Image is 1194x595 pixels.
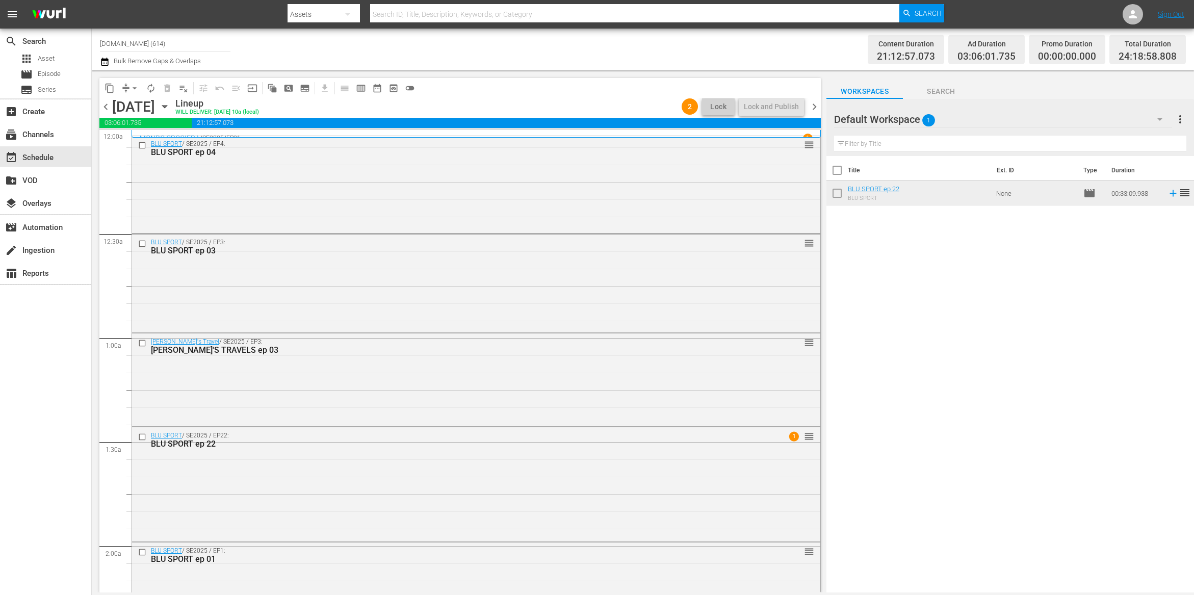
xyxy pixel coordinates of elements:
span: content_copy [105,83,115,93]
span: 03:06:01.735 [957,51,1016,63]
button: Search [899,4,944,22]
span: Workspaces [826,85,903,98]
button: reorder [804,139,814,149]
a: BLU SPORT [151,432,182,439]
p: / [200,135,202,142]
span: Episode [20,68,33,81]
span: playlist_remove_outlined [178,83,189,93]
th: Duration [1105,156,1166,185]
img: ans4CAIJ8jUAAAAAAAAAAAAAAAAAAAAAAAAgQb4GAAAAAAAAAAAAAAAAAAAAAAAAJMjXAAAAAAAAAAAAAAAAAAAAAAAAgAT5G... [24,3,73,27]
span: Create Search Block [280,80,297,96]
span: preview_outlined [388,83,399,93]
span: chevron_right [808,100,821,113]
span: Search [5,35,17,47]
span: Asset [38,54,55,64]
div: Lineup [175,98,259,109]
button: reorder [804,431,814,441]
span: Remove Gaps & Overlaps [118,80,143,96]
div: [PERSON_NAME]'S TRAVELS ep 03 [151,345,763,355]
span: 00:00:00.000 [1038,51,1096,63]
button: reorder [804,546,814,556]
div: Content Duration [877,37,935,51]
p: 1 [806,135,810,142]
span: VOD [5,174,17,187]
div: Lock and Publish [744,97,799,116]
span: Channels [5,128,17,141]
span: subtitles_outlined [300,83,310,93]
span: Asset [20,53,33,65]
span: Series [38,85,56,95]
div: BLU SPORT ep 04 [151,147,763,157]
span: auto_awesome_motion_outlined [267,83,277,93]
div: / SE2025 / EP1: [151,547,763,564]
p: EP21 [226,135,241,142]
div: Ad Duration [957,37,1016,51]
div: / SE2025 / EP3: [151,338,763,355]
span: pageview_outlined [283,83,294,93]
span: 21:12:57.073 [877,51,935,63]
span: chevron_left [99,100,112,113]
span: compress [121,83,131,93]
button: Lock [702,98,735,115]
button: Lock and Publish [739,97,804,116]
span: 2 [682,102,698,111]
span: Automation [5,221,17,234]
span: Download as CSV [313,78,333,98]
span: reorder [804,139,814,150]
div: / SE2025 / EP22: [151,432,763,449]
span: 21:12:57.073 [192,118,821,128]
span: Series [20,84,33,96]
span: date_range_outlined [372,83,382,93]
span: reorder [804,431,814,442]
div: Default Workspace [834,105,1172,134]
span: Overlays [5,197,17,210]
span: Week Calendar View [353,80,369,96]
div: WILL DELIVER: [DATE] 10a (local) [175,109,259,116]
span: Update Metadata from Key Asset [244,80,261,96]
span: toggle_off [405,83,415,93]
button: reorder [804,337,814,347]
button: reorder [804,238,814,248]
a: Sign Out [1158,10,1184,18]
span: more_vert [1174,113,1186,125]
span: Ingestion [5,244,17,256]
span: Revert to Primary Episode [212,80,228,96]
span: autorenew_outlined [146,83,156,93]
div: / SE2025 / EP4: [151,140,763,157]
a: MONDO CROCIERA [140,134,200,142]
div: BLU SPORT ep 03 [151,246,763,255]
th: Title [848,156,991,185]
span: Schedule [5,151,17,164]
span: 24:18:58.808 [1119,51,1177,63]
span: Clear Lineup [175,80,192,96]
button: more_vert [1174,107,1186,132]
span: Search [915,4,942,22]
span: Select an event to delete [159,80,175,96]
span: 1 [922,110,935,131]
a: BLU SPORT [151,547,182,554]
span: calendar_view_week_outlined [356,83,366,93]
a: BLU SPORT ep 22 [848,185,899,193]
span: Create Series Block [297,80,313,96]
span: Episode [38,69,61,79]
span: Copy Lineup [101,80,118,96]
span: Episode [1083,187,1096,199]
span: arrow_drop_down [129,83,140,93]
div: BLU SPORT [848,195,899,201]
span: menu [6,8,18,20]
span: 03:06:01.735 [99,118,192,128]
div: BLU SPORT ep 22 [151,439,763,449]
th: Ext. ID [991,156,1077,185]
a: BLU SPORT [151,239,182,246]
span: View Backup [385,80,402,96]
span: Refresh All Search Blocks [261,78,280,98]
div: [DATE] [112,98,155,115]
a: BLU SPORT [151,140,182,147]
div: Promo Duration [1038,37,1096,51]
span: Create [5,106,17,118]
td: 00:33:09.938 [1107,181,1163,205]
span: Bulk Remove Gaps & Overlaps [112,57,201,65]
a: [PERSON_NAME]'s Travel [151,338,219,345]
span: 24 hours Lineup View is OFF [402,80,418,96]
span: Day Calendar View [333,78,353,98]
